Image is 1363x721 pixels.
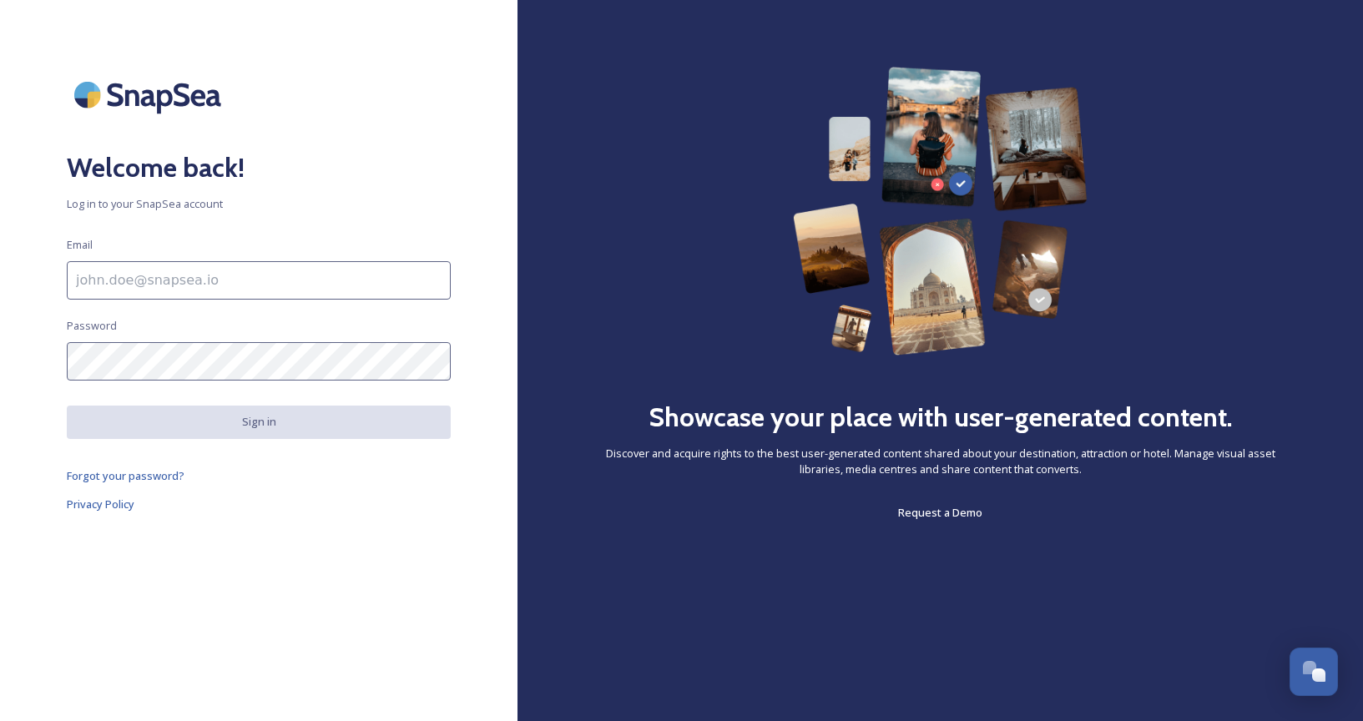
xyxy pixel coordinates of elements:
[67,466,451,486] a: Forgot your password?
[898,502,982,522] a: Request a Demo
[67,261,451,300] input: john.doe@snapsea.io
[584,446,1296,477] span: Discover and acquire rights to the best user-generated content shared about your destination, att...
[67,237,93,253] span: Email
[67,196,451,212] span: Log in to your SnapSea account
[67,494,451,514] a: Privacy Policy
[67,318,117,334] span: Password
[67,406,451,438] button: Sign in
[649,397,1233,437] h2: Showcase your place with user-generated content.
[898,505,982,520] span: Request a Demo
[1290,648,1338,696] button: Open Chat
[793,67,1088,355] img: 63b42ca75bacad526042e722_Group%20154-p-800.png
[67,67,234,123] img: SnapSea Logo
[67,468,184,483] span: Forgot your password?
[67,148,451,188] h2: Welcome back!
[67,497,134,512] span: Privacy Policy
